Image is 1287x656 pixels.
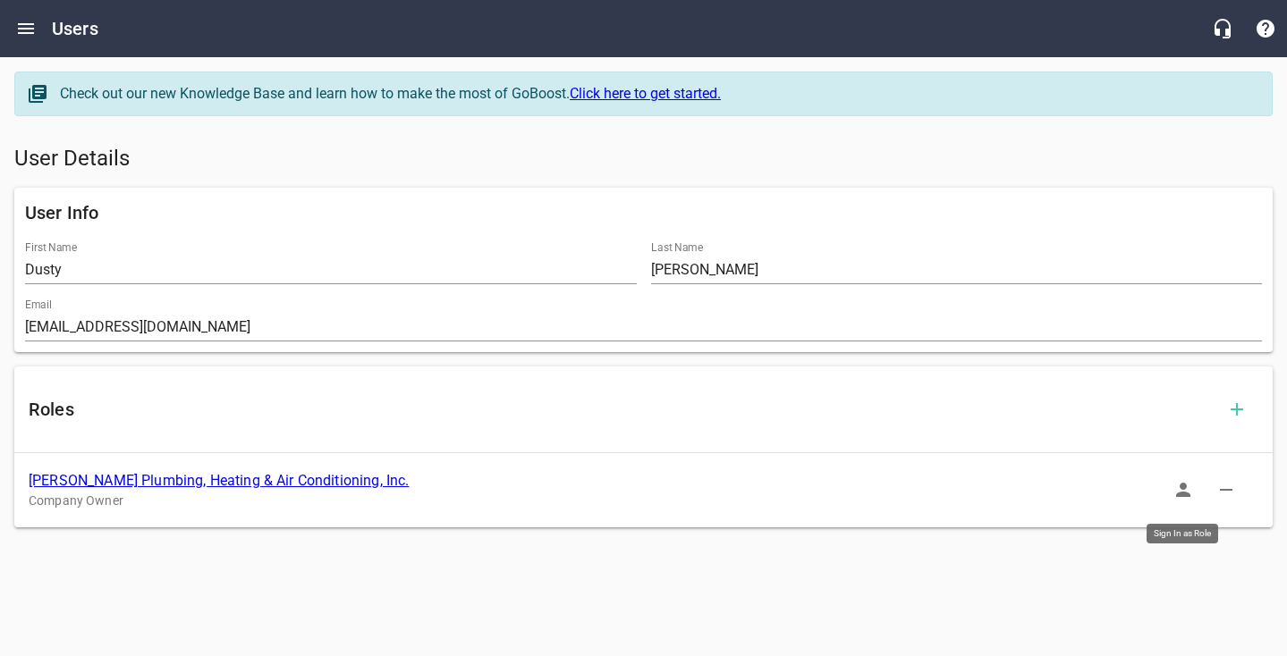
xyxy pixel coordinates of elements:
[14,145,1273,173] h5: User Details
[25,198,1262,227] h6: User Info
[52,14,98,43] h6: Users
[29,492,1230,510] p: Company Owner
[60,83,1254,105] div: Check out our new Knowledge Base and learn how to make the most of GoBoost.
[29,472,409,489] a: [PERSON_NAME] Plumbing, Heating & Air Conditioning, Inc.
[651,242,703,253] label: Last Name
[25,299,52,310] label: Email
[29,395,1215,424] h6: Roles
[4,7,47,50] button: Open drawer
[570,85,721,102] a: Click here to get started.
[1244,7,1287,50] button: Support Portal
[1205,468,1248,511] button: Delete Role
[25,242,77,253] label: First Name
[1215,388,1258,431] button: Add Role
[1201,7,1244,50] button: Live Chat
